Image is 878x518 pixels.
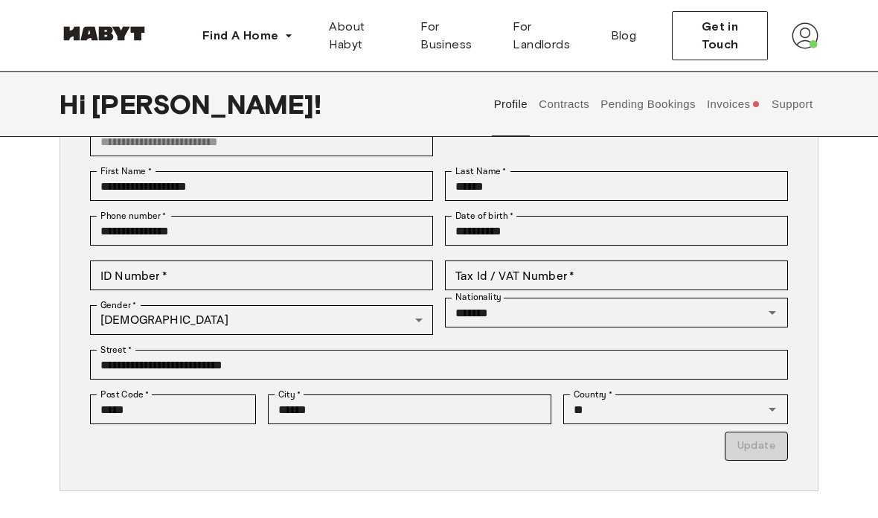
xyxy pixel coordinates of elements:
button: Pending Bookings [599,71,698,137]
div: [DEMOGRAPHIC_DATA] [90,305,433,335]
img: Habyt [60,26,149,41]
a: For Business [408,12,501,60]
button: Open [762,399,783,420]
button: Support [769,71,815,137]
label: Post Code [100,388,150,401]
label: First Name [100,164,152,178]
span: Find A Home [202,27,278,45]
label: Last Name [455,164,507,178]
a: Blog [599,12,649,60]
input: Choose date, selected date is May 23, 2003 [445,216,788,246]
a: For Landlords [501,12,598,60]
label: Date of birth [455,209,513,223]
div: user profile tabs [488,71,818,137]
label: Street [100,343,132,356]
button: Find A Home [190,21,305,51]
label: Phone number [100,209,167,223]
span: [PERSON_NAME] ! [92,89,321,120]
button: Open [762,302,783,323]
div: You can't change your email address at the moment. Please reach out to customer support in case y... [90,127,433,156]
span: Hi [60,89,92,120]
span: For Landlords [513,18,586,54]
span: About Habyt [329,18,397,54]
span: Blog [611,27,637,45]
span: For Business [420,18,489,54]
span: Get in Touch [685,18,755,54]
label: Country [574,388,612,401]
img: avatar [792,22,818,49]
a: About Habyt [317,12,408,60]
button: Invoices [705,71,762,137]
label: Gender [100,298,136,312]
button: Profile [492,71,530,137]
label: Nationality [455,291,502,304]
label: City [278,388,301,401]
button: Get in Touch [672,11,768,60]
button: Contracts [537,71,592,137]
